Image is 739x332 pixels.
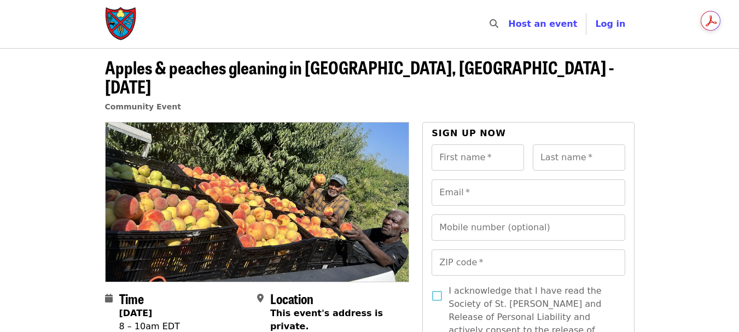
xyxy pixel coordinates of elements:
span: This event's address is private. [270,308,383,331]
a: Community Event [105,102,181,111]
input: Search [505,11,514,37]
i: search icon [490,19,498,29]
span: Time [119,289,144,308]
input: First name [432,144,524,171]
span: Location [270,289,313,308]
input: ZIP code [432,249,625,276]
img: Apples & peaches gleaning in Mill Spring, NC -Monday organized by Society of St. Andrew [106,123,409,281]
i: map-marker-alt icon [257,293,264,304]
input: Last name [533,144,625,171]
input: Mobile number (optional) [432,214,625,241]
input: Email [432,179,625,206]
img: Society of St. Andrew - Home [105,7,138,42]
i: calendar icon [105,293,113,304]
span: Apples & peaches gleaning in [GEOGRAPHIC_DATA], [GEOGRAPHIC_DATA] -[DATE] [105,54,614,99]
span: Log in [595,19,625,29]
strong: [DATE] [119,308,153,318]
span: Sign up now [432,128,506,138]
a: Host an event [508,19,577,29]
button: Log in [586,13,634,35]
